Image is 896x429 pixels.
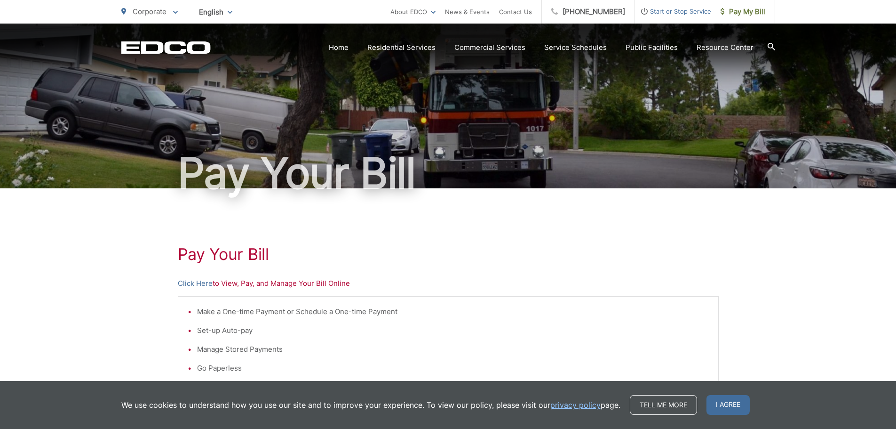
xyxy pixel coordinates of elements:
[499,6,532,17] a: Contact Us
[626,42,678,53] a: Public Facilities
[706,395,750,415] span: I agree
[367,42,436,53] a: Residential Services
[550,399,601,411] a: privacy policy
[197,363,709,374] li: Go Paperless
[121,399,620,411] p: We use cookies to understand how you use our site and to improve your experience. To view our pol...
[121,150,775,197] h1: Pay Your Bill
[197,325,709,336] li: Set-up Auto-pay
[197,344,709,355] li: Manage Stored Payments
[454,42,525,53] a: Commercial Services
[178,245,719,264] h1: Pay Your Bill
[697,42,753,53] a: Resource Center
[178,278,213,289] a: Click Here
[178,278,719,289] p: to View, Pay, and Manage Your Bill Online
[197,306,709,317] li: Make a One-time Payment or Schedule a One-time Payment
[192,4,239,20] span: English
[544,42,607,53] a: Service Schedules
[133,7,167,16] span: Corporate
[390,6,436,17] a: About EDCO
[630,395,697,415] a: Tell me more
[329,42,349,53] a: Home
[121,41,211,54] a: EDCD logo. Return to the homepage.
[445,6,490,17] a: News & Events
[721,6,765,17] span: Pay My Bill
